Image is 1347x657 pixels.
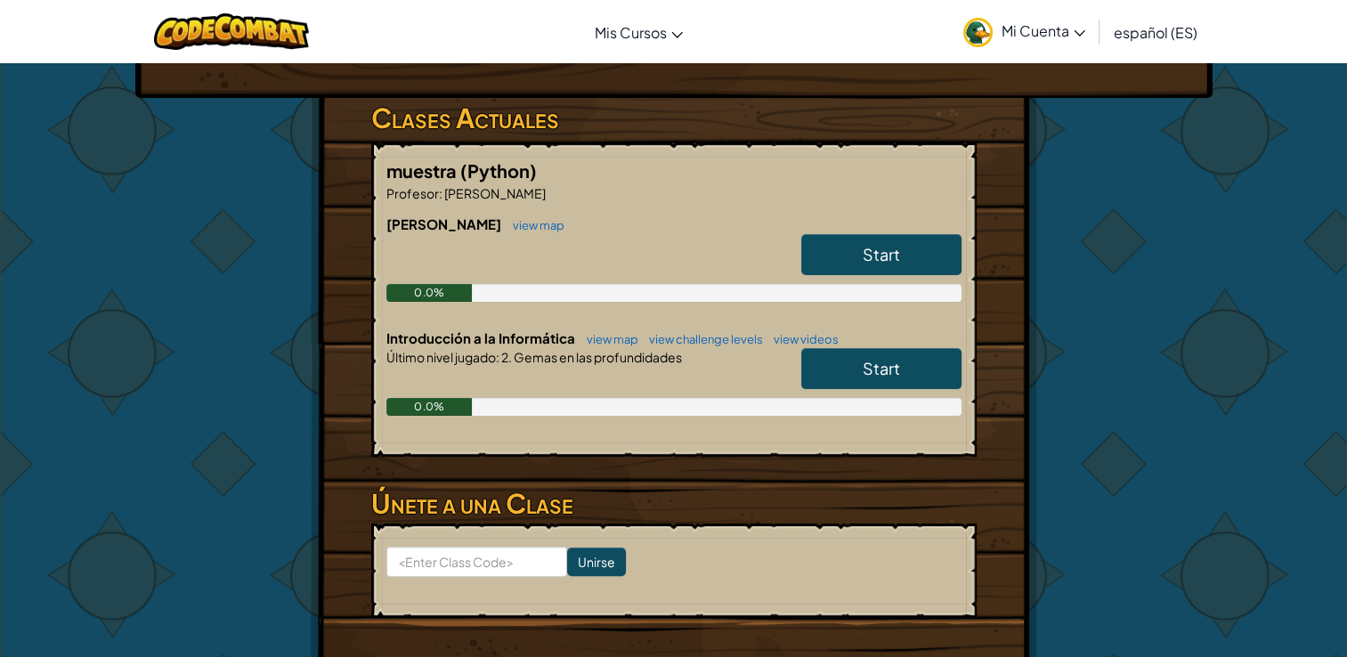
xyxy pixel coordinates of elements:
a: Mi Cuenta [954,4,1094,60]
div: 0.0% [386,398,473,416]
span: Start [863,244,900,264]
div: 0.0% [386,284,473,302]
span: 2. [499,349,512,365]
span: muestra [386,159,460,182]
a: view map [578,332,638,346]
span: Mi Cuenta [1002,21,1085,40]
a: view challenge levels [640,332,763,346]
span: [PERSON_NAME] [386,215,504,232]
h3: Clases Actuales [371,98,977,138]
span: (Python) [460,159,537,182]
img: avatar [963,18,993,47]
span: Introducción a la Informática [386,329,578,346]
a: Mis Cursos [586,8,692,56]
span: [PERSON_NAME] [442,185,546,201]
a: view map [504,218,564,232]
a: español (ES) [1105,8,1206,56]
span: Profesor [386,185,439,201]
a: view videos [765,332,839,346]
span: Último nivel jugado [386,349,496,365]
span: Mis Cursos [595,23,667,42]
img: CodeCombat logo [154,13,310,50]
input: <Enter Class Code> [386,547,567,577]
h3: Únete a una Clase [371,483,977,523]
span: Gemas en las profundidades [512,349,682,365]
span: Start [863,358,900,378]
span: : [496,349,499,365]
span: : [439,185,442,201]
input: Unirse [567,547,626,576]
span: español (ES) [1114,23,1197,42]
